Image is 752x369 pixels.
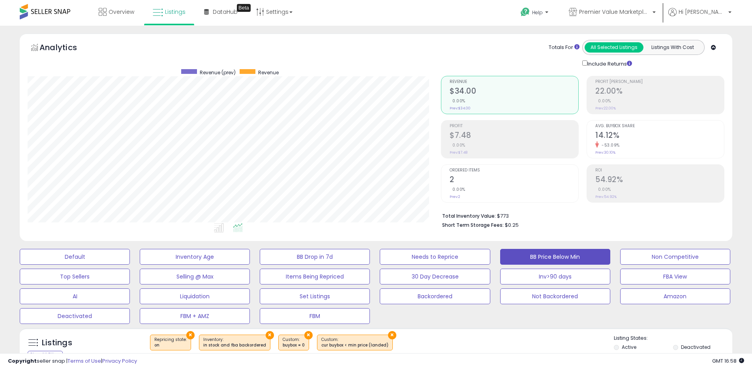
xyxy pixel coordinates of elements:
[500,249,610,265] button: BB Price Below Min
[140,269,250,284] button: Selling @ Max
[450,194,460,199] small: Prev: 2
[203,337,266,348] span: Inventory :
[20,269,130,284] button: Top Sellers
[595,168,724,173] span: ROI
[595,106,616,111] small: Prev: 22.00%
[109,8,134,16] span: Overview
[450,168,578,173] span: Ordered Items
[260,308,370,324] button: FBM
[450,87,578,97] h2: $34.00
[442,211,718,220] li: $773
[620,249,730,265] button: Non Competitive
[388,331,396,339] button: ×
[595,87,724,97] h2: 22.00%
[380,249,490,265] button: Needs to Reprice
[595,80,724,84] span: Profit [PERSON_NAME]
[266,331,274,339] button: ×
[614,335,732,342] p: Listing States:
[668,8,731,26] a: Hi [PERSON_NAME]
[380,269,490,284] button: 30 Day Decrease
[579,8,650,16] span: Premier Value Marketplace LLC
[595,124,724,128] span: Avg. Buybox Share
[450,106,471,111] small: Prev: $34.00
[154,343,187,348] div: on
[260,269,370,284] button: Items Being Repriced
[500,288,610,304] button: Not Backordered
[620,288,730,304] button: Amazon
[20,288,130,304] button: AI
[599,142,620,148] small: -53.09%
[68,357,101,365] a: Terms of Use
[622,344,636,350] label: Active
[442,213,496,219] b: Total Inventory Value:
[450,131,578,141] h2: $7.48
[20,308,130,324] button: Deactivated
[237,4,251,12] div: Tooltip anchor
[450,124,578,128] span: Profit
[532,9,543,16] span: Help
[450,98,465,104] small: 0.00%
[165,8,186,16] span: Listings
[154,337,187,348] span: Repricing state :
[450,150,467,155] small: Prev: $7.48
[321,343,388,348] div: cur buybox < min price (landed)
[442,222,504,228] b: Short Term Storage Fees:
[520,7,530,17] i: Get Help
[304,331,313,339] button: ×
[549,44,579,51] div: Totals For
[595,186,611,192] small: 0.00%
[595,194,617,199] small: Prev: 54.92%
[39,42,92,55] h5: Analytics
[620,269,730,284] button: FBA View
[321,337,388,348] span: Custom:
[200,69,236,76] span: Revenue (prev)
[283,343,305,348] div: buybox = 0
[20,249,130,265] button: Default
[186,331,195,339] button: ×
[679,8,726,16] span: Hi [PERSON_NAME]
[712,357,744,365] span: 2025-10-6 16:58 GMT
[681,344,711,350] label: Deactivated
[260,249,370,265] button: BB Drop in 7d
[450,175,578,186] h2: 2
[585,42,643,53] button: All Selected Listings
[140,288,250,304] button: Liquidation
[450,80,578,84] span: Revenue
[450,142,465,148] small: 0.00%
[380,288,490,304] button: Backordered
[500,269,610,284] button: Inv>90 days
[102,357,137,365] a: Privacy Policy
[576,59,641,68] div: Include Returns
[283,337,305,348] span: Custom:
[42,337,72,348] h5: Listings
[450,186,465,192] small: 0.00%
[8,358,137,365] div: seller snap | |
[140,249,250,265] button: Inventory Age
[203,343,266,348] div: in stock and fba backordered
[514,1,556,26] a: Help
[595,98,611,104] small: 0.00%
[140,308,250,324] button: FBM + AMZ
[8,357,37,365] strong: Copyright
[260,288,370,304] button: Set Listings
[643,42,702,53] button: Listings With Cost
[595,175,724,186] h2: 54.92%
[595,150,615,155] small: Prev: 30.10%
[505,221,519,229] span: $0.25
[595,131,724,141] h2: 14.12%
[213,8,238,16] span: DataHub
[258,69,279,76] span: Revenue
